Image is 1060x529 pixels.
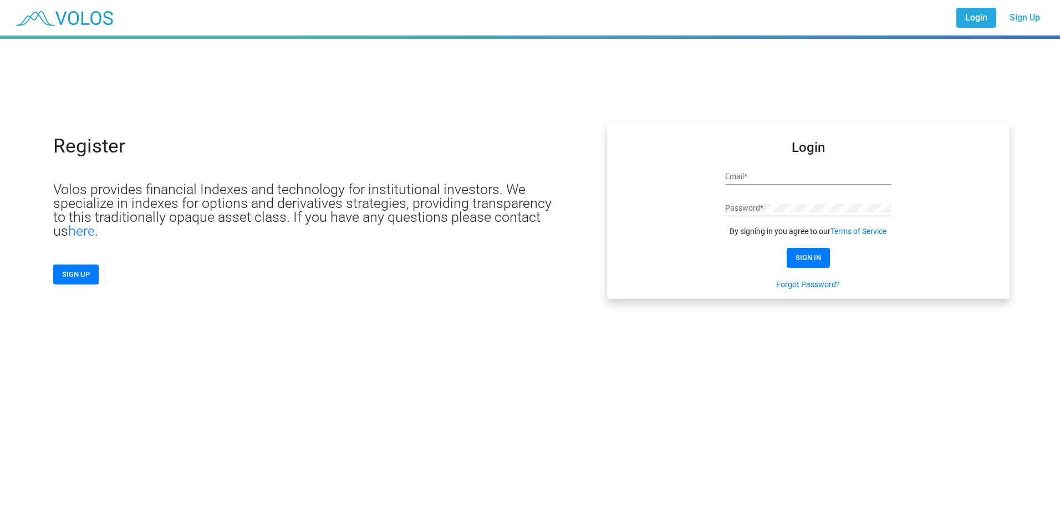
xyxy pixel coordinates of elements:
[725,226,891,237] div: By signing in you agree to our
[53,182,557,238] p: Volos provides financial Indexes and technology for institutional investors. We specialize in ind...
[787,248,830,268] button: SIGN IN
[68,223,95,239] a: here
[796,253,821,262] span: SIGN IN
[776,279,840,290] a: Forgot Password?
[53,136,125,156] p: Register
[965,12,987,23] span: Login
[1001,8,1049,28] a: Sign Up
[62,270,90,278] span: SIGN UP
[830,226,886,237] a: Terms of Service
[956,8,996,28] a: Login
[792,142,825,153] mat-card-title: Login
[9,4,119,32] img: blue_transparent.png
[53,264,99,284] button: SIGN UP
[1010,12,1040,23] span: Sign Up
